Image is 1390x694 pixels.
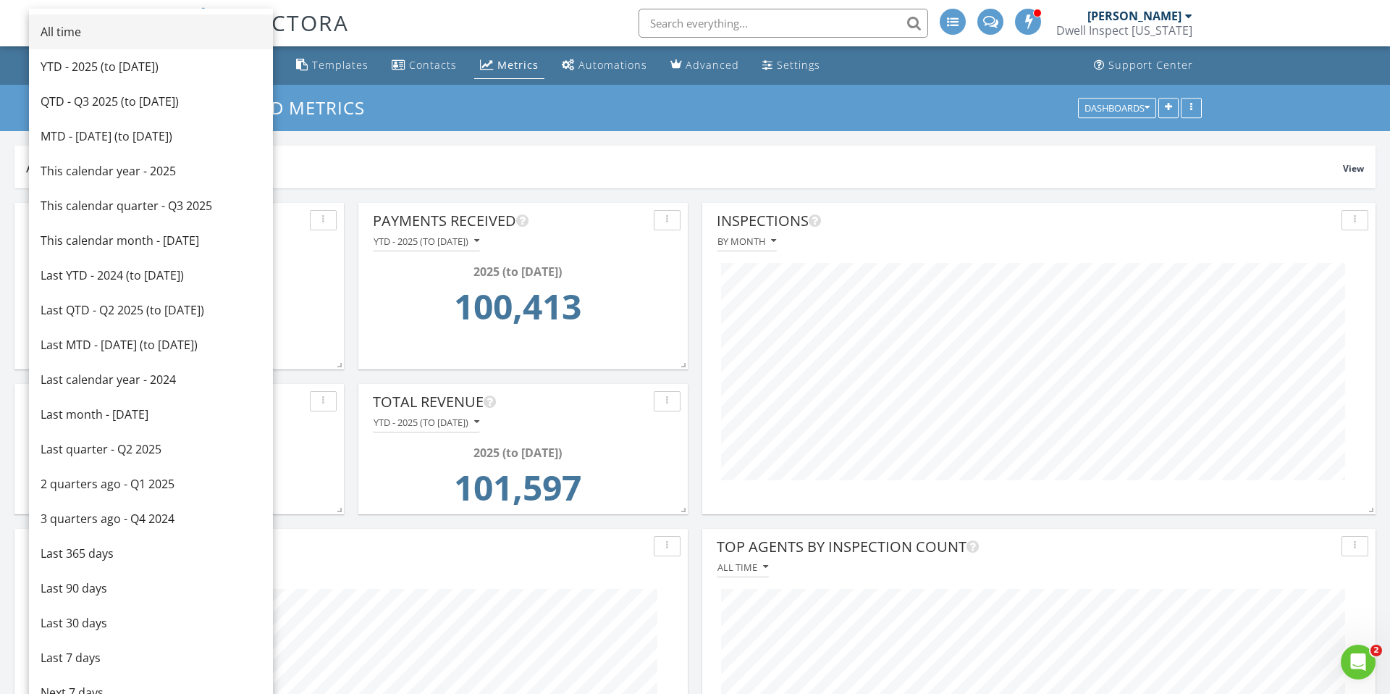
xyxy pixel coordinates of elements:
[41,197,261,214] div: This calendar quarter - Q3 2025
[717,232,777,251] button: By month
[373,391,648,413] div: Total Revenue
[41,614,261,632] div: Last 30 days
[1343,162,1364,175] span: View
[41,127,261,145] div: MTD - [DATE] (to [DATE])
[717,210,1336,232] div: Inspections
[377,280,657,341] td: 100413.07
[26,157,1343,177] div: Alerts
[1078,98,1156,118] button: Dashboards
[777,58,820,72] div: Settings
[41,301,261,319] div: Last QTD - Q2 2025 (to [DATE])
[41,545,261,562] div: Last 365 days
[1088,52,1199,79] a: Support Center
[409,58,457,72] div: Contacts
[1084,103,1150,113] div: Dashboards
[41,162,261,180] div: This calendar year - 2025
[41,93,261,110] div: QTD - Q3 2025 (to [DATE])
[374,417,479,427] div: YTD - 2025 (to [DATE])
[717,558,769,577] button: All time
[312,58,368,72] div: Templates
[41,58,261,75] div: YTD - 2025 (to [DATE])
[1108,58,1193,72] div: Support Center
[717,536,1336,558] div: Top Agents by Inspection Count
[373,413,480,432] button: YTD - 2025 (to [DATE])
[41,371,261,388] div: Last calendar year - 2024
[41,23,261,41] div: All time
[41,475,261,493] div: 2 quarters ago - Q1 2025
[290,52,374,79] a: Templates
[474,52,544,79] a: Metrics
[578,58,647,72] div: Automations
[41,232,261,249] div: This calendar month - [DATE]
[686,58,739,72] div: Advanced
[1087,9,1181,23] div: [PERSON_NAME]
[377,444,657,461] div: 2025 (to [DATE])
[374,236,479,246] div: YTD - 2025 (to [DATE])
[639,9,928,38] input: Search everything...
[1056,23,1192,38] div: Dwell Inspect Idaho
[386,52,463,79] a: Contacts
[717,562,768,572] div: All time
[377,461,657,522] td: 101597.18
[41,406,261,423] div: Last month - [DATE]
[41,649,261,666] div: Last 7 days
[230,7,349,38] span: SPECTORA
[41,440,261,458] div: Last quarter - Q2 2025
[1341,645,1376,680] iframe: Intercom live chat
[373,210,648,232] div: Payments Received
[41,336,261,354] div: Last MTD - [DATE] (to [DATE])
[41,580,261,597] div: Last 90 days
[1370,645,1382,656] span: 2
[717,236,776,246] div: By month
[188,7,220,39] img: The Best Home Inspection Software - Spectora
[41,510,261,527] div: 3 quarters ago - Q4 2024
[188,96,377,120] a: Advanced Metrics
[497,58,539,72] div: Metrics
[665,52,745,79] a: Advanced
[29,536,648,558] div: Revenue
[41,267,261,284] div: Last YTD - 2024 (to [DATE])
[377,263,657,280] div: 2025 (to [DATE])
[556,52,653,79] a: Automations (Advanced)
[373,232,480,251] button: YTD - 2025 (to [DATE])
[757,52,826,79] a: Settings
